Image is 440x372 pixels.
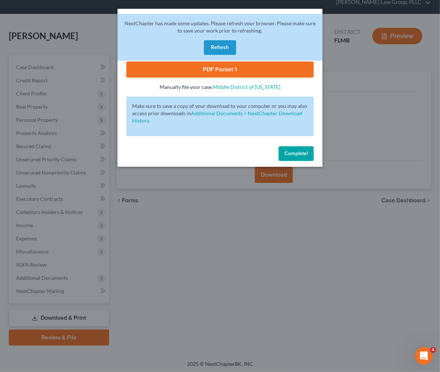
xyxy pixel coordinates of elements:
[284,150,308,157] span: Complete!
[213,84,280,90] a: Middle District of [US_STATE]
[132,102,308,124] p: Make sure to save a copy of your download to your computer or you may also access prior downloads in
[124,20,316,34] span: NextChapter has made some updates. Please refresh your browser. Please make sure to save your wor...
[126,61,314,78] a: PDF Packet 1
[126,83,314,91] p: Manually file your case:
[430,347,436,353] span: 4
[279,146,314,161] button: Complete!
[132,110,302,124] a: Additional Documents > NextChapter Download History.
[415,347,433,365] iframe: Intercom live chat
[204,40,236,55] button: Refresh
